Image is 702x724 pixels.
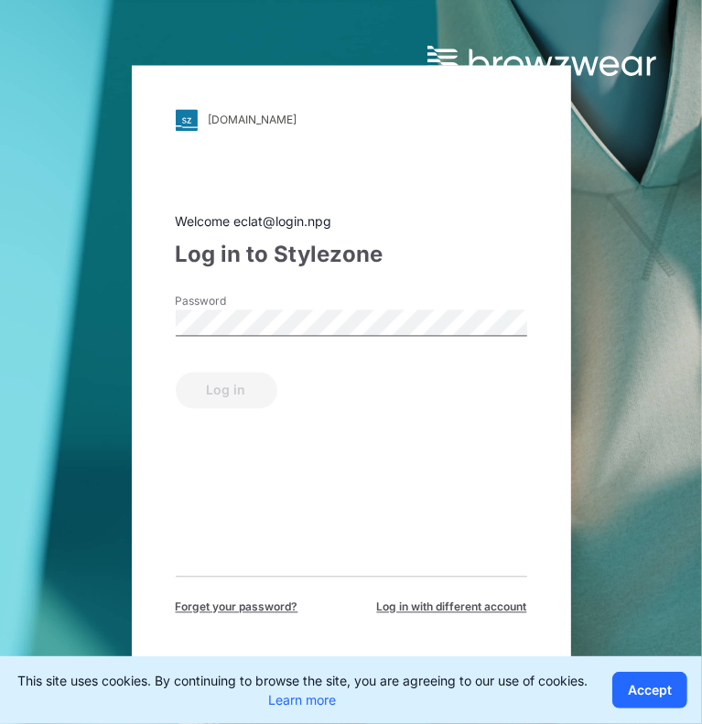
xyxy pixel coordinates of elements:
div: [DOMAIN_NAME] [209,113,297,127]
img: browzwear-logo.73288ffb.svg [427,46,656,79]
p: This site uses cookies. By continuing to browse the site, you are agreeing to our use of cookies. [15,671,590,709]
div: Log in to Stylezone [176,238,527,271]
a: [DOMAIN_NAME] [176,109,527,131]
div: Welcome eclat@login.npg [176,211,527,231]
a: Learn more [269,692,337,708]
label: Password [176,293,304,309]
button: Accept [612,672,687,708]
span: Forget your password? [176,599,298,615]
span: Log in with different account [377,599,527,615]
img: svg+xml;base64,PHN2ZyB3aWR0aD0iMjgiIGhlaWdodD0iMjgiIHZpZXdCb3g9IjAgMCAyOCAyOCIgZmlsbD0ibm9uZSIgeG... [176,109,198,131]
